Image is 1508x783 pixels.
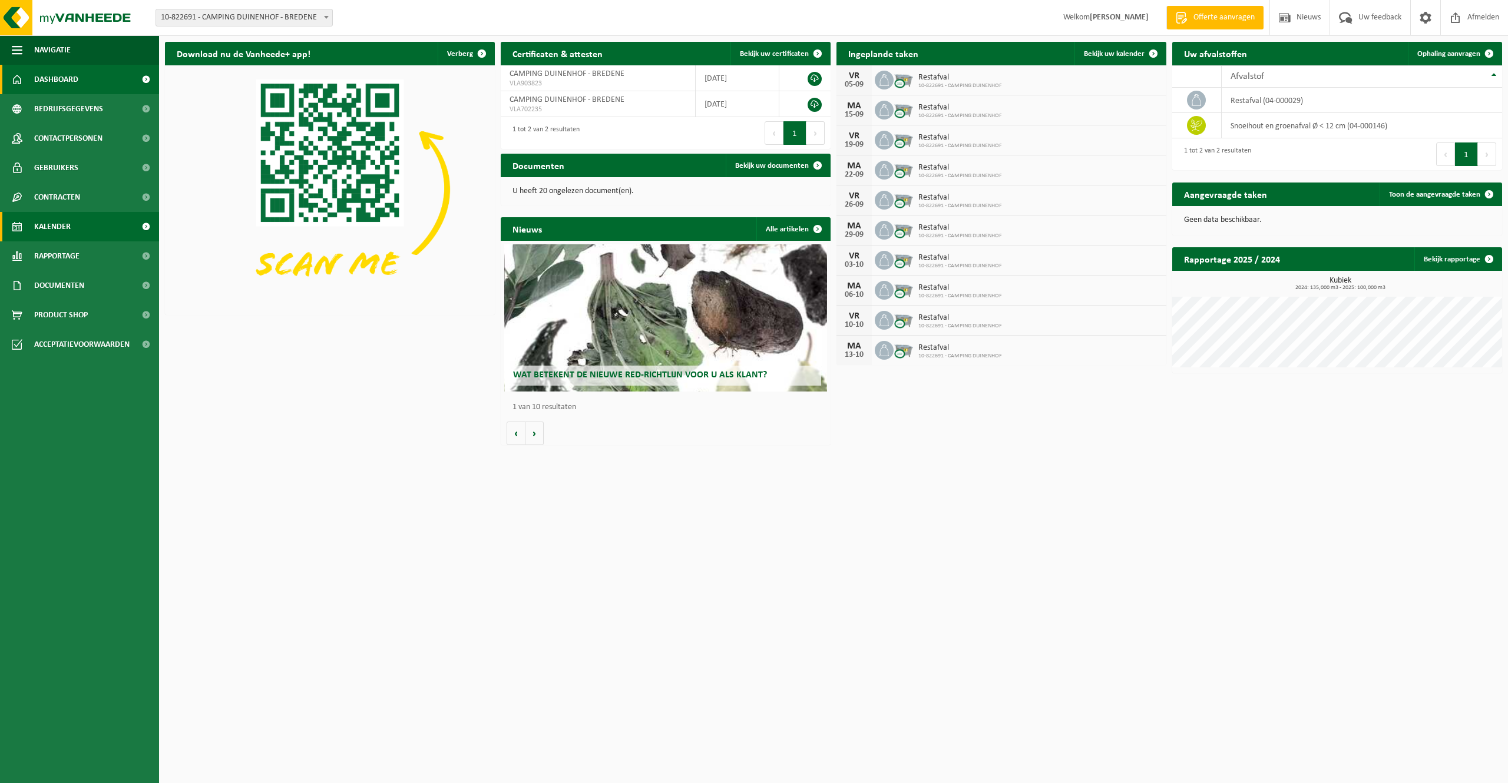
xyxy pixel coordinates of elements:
[842,191,866,201] div: VR
[1166,6,1264,29] a: Offerte aanvragen
[894,339,914,359] img: WB-2500-CU
[842,251,866,261] div: VR
[894,159,914,179] img: WB-2500-CU
[156,9,333,26] span: 10-822691 - CAMPING DUINENHOF - BREDENE
[842,321,866,329] div: 10-10
[842,171,866,179] div: 22-09
[1222,88,1502,113] td: restafval (04-000029)
[918,112,1002,120] span: 10-822691 - CAMPING DUINENHOF
[756,217,829,241] a: Alle artikelen
[894,69,914,89] img: WB-2500-CU
[34,65,78,94] span: Dashboard
[836,42,930,65] h2: Ingeplande taken
[1417,50,1480,58] span: Ophaling aanvragen
[918,223,1002,233] span: Restafval
[501,217,554,240] h2: Nieuws
[1178,277,1502,291] h3: Kubiek
[765,121,783,145] button: Previous
[894,189,914,209] img: WB-2500-CU
[842,281,866,291] div: MA
[1478,142,1496,166] button: Next
[696,91,779,117] td: [DATE]
[918,73,1002,82] span: Restafval
[1090,13,1149,22] strong: [PERSON_NAME]
[438,42,494,65] button: Verberg
[34,300,88,330] span: Product Shop
[918,82,1002,89] span: 10-822691 - CAMPING DUINENHOF
[740,50,809,58] span: Bekijk uw certificaten
[512,403,825,412] p: 1 van 10 resultaten
[783,121,806,145] button: 1
[1178,285,1502,291] span: 2024: 135,000 m3 - 2025: 100,000 m3
[918,343,1002,353] span: Restafval
[842,231,866,239] div: 29-09
[842,71,866,81] div: VR
[1436,142,1455,166] button: Previous
[918,293,1002,300] span: 10-822691 - CAMPING DUINENHOF
[1172,183,1279,205] h2: Aangevraagde taken
[842,161,866,171] div: MA
[1455,142,1478,166] button: 1
[842,141,866,149] div: 19-09
[510,69,624,78] span: CAMPING DUINENHOF - BREDENE
[918,172,1002,180] span: 10-822691 - CAMPING DUINENHOF
[842,261,866,269] div: 03-10
[842,311,866,321] div: VR
[918,103,1002,112] span: Restafval
[918,133,1002,142] span: Restafval
[842,131,866,141] div: VR
[1222,113,1502,138] td: snoeihout en groenafval Ø < 12 cm (04-000146)
[735,162,809,170] span: Bekijk uw documenten
[507,422,525,445] button: Vorige
[918,233,1002,240] span: 10-822691 - CAMPING DUINENHOF
[34,241,80,271] span: Rapportage
[510,95,624,104] span: CAMPING DUINENHOF - BREDENE
[504,244,828,391] a: Wat betekent de nieuwe RED-richtlijn voor u als klant?
[842,201,866,209] div: 26-09
[842,221,866,231] div: MA
[1408,42,1501,65] a: Ophaling aanvragen
[1380,183,1501,206] a: Toon de aangevraagde taken
[1172,247,1292,270] h2: Rapportage 2025 / 2024
[894,129,914,149] img: WB-2500-CU
[842,341,866,351] div: MA
[1414,247,1501,271] a: Bekijk rapportage
[842,111,866,119] div: 15-09
[1178,141,1251,167] div: 1 tot 2 van 2 resultaten
[34,212,71,241] span: Kalender
[512,187,819,195] p: U heeft 20 ongelezen document(en).
[34,35,71,65] span: Navigatie
[842,351,866,359] div: 13-10
[842,101,866,111] div: MA
[918,313,1002,323] span: Restafval
[525,422,544,445] button: Volgende
[156,9,332,26] span: 10-822691 - CAMPING DUINENHOF - BREDENE
[34,153,78,183] span: Gebruikers
[510,79,686,88] span: VLA903823
[894,219,914,239] img: WB-2500-CU
[894,279,914,299] img: WB-2500-CU
[918,142,1002,150] span: 10-822691 - CAMPING DUINENHOF
[34,271,84,300] span: Documenten
[918,353,1002,360] span: 10-822691 - CAMPING DUINENHOF
[696,65,779,91] td: [DATE]
[918,263,1002,270] span: 10-822691 - CAMPING DUINENHOF
[501,42,614,65] h2: Certificaten & attesten
[918,163,1002,172] span: Restafval
[34,124,102,153] span: Contactpersonen
[1190,12,1258,24] span: Offerte aanvragen
[842,81,866,89] div: 05-09
[918,193,1002,203] span: Restafval
[726,154,829,177] a: Bekijk uw documenten
[165,65,495,313] img: Download de VHEPlus App
[1184,216,1490,224] p: Geen data beschikbaar.
[806,121,825,145] button: Next
[1084,50,1145,58] span: Bekijk uw kalender
[1231,72,1264,81] span: Afvalstof
[165,42,322,65] h2: Download nu de Vanheede+ app!
[894,249,914,269] img: WB-2500-CU
[34,183,80,212] span: Contracten
[507,120,580,146] div: 1 tot 2 van 2 resultaten
[513,370,767,380] span: Wat betekent de nieuwe RED-richtlijn voor u als klant?
[894,99,914,119] img: WB-2500-CU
